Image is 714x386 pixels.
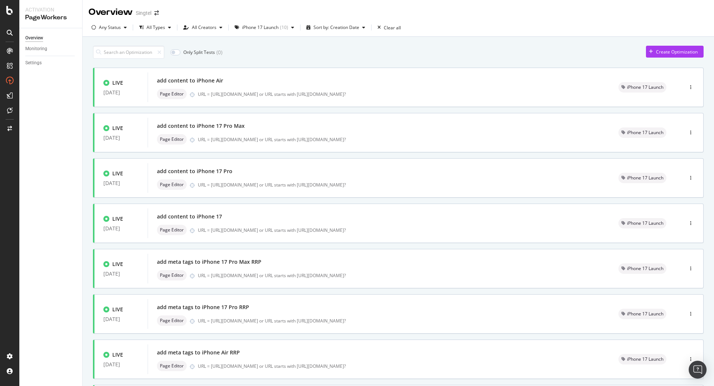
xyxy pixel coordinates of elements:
[198,272,601,279] div: URL = [URL][DOMAIN_NAME] or URL starts with [URL][DOMAIN_NAME]?
[198,363,601,369] div: URL = [URL][DOMAIN_NAME] or URL starts with [URL][DOMAIN_NAME]?
[627,130,663,135] span: iPhone 17 Launch
[147,25,165,30] div: All Types
[89,6,133,19] div: Overview
[25,45,47,53] div: Monitoring
[627,312,663,316] span: iPhone 17 Launch
[627,266,663,271] span: iPhone 17 Launch
[627,176,663,180] span: iPhone 17 Launch
[157,349,240,356] div: add meta tags to iPhone Air RRP
[89,22,130,33] button: Any Status
[112,306,123,313] div: LIVE
[25,45,77,53] a: Monitoring
[627,357,663,361] span: iPhone 17 Launch
[280,25,288,30] div: ( 10 )
[103,135,139,141] div: [DATE]
[157,315,187,326] div: neutral label
[157,258,261,266] div: add meta tags to iPhone 17 Pro Max RRP
[216,49,222,56] div: ( 0 )
[157,168,232,175] div: add content to iPhone 17 Pro
[103,226,139,231] div: [DATE]
[25,13,76,22] div: PageWorkers
[198,182,601,188] div: URL = [URL][DOMAIN_NAME] or URL starts with [URL][DOMAIN_NAME]?
[112,260,123,268] div: LIVE
[157,89,187,99] div: neutral label
[157,122,245,130] div: add content to iPhone 17 Pro Max
[157,270,187,280] div: neutral label
[157,304,249,311] div: add meta tags to iPhone 17 Pro RRP
[112,215,123,223] div: LIVE
[374,22,401,33] button: Clear all
[93,46,164,59] input: Search an Optimization
[103,180,139,186] div: [DATE]
[157,134,187,145] div: neutral label
[627,221,663,226] span: iPhone 17 Launch
[242,25,279,30] div: iPhone 17 Launch
[646,46,704,58] button: Create Optimization
[384,25,401,31] div: Clear all
[627,85,663,90] span: iPhone 17 Launch
[136,22,174,33] button: All Types
[313,25,359,30] div: Sort by: Creation Date
[198,136,601,143] div: URL = [URL][DOMAIN_NAME] or URL starts with [URL][DOMAIN_NAME]?
[25,59,42,67] div: Settings
[160,228,184,232] span: Page Editor
[232,22,297,33] button: iPhone 17 Launch(10)
[25,34,77,42] a: Overview
[112,170,123,177] div: LIVE
[136,9,151,17] div: Singtel
[112,79,123,87] div: LIVE
[103,90,139,95] div: [DATE]
[103,316,139,322] div: [DATE]
[112,124,123,132] div: LIVE
[157,179,187,190] div: neutral label
[157,361,187,371] div: neutral label
[160,92,184,96] span: Page Editor
[112,351,123,359] div: LIVE
[180,22,225,33] button: All Creators
[160,318,184,323] span: Page Editor
[103,271,139,277] div: [DATE]
[157,225,187,235] div: neutral label
[618,218,666,228] div: neutral label
[198,227,601,233] div: URL = [URL][DOMAIN_NAME] or URL starts with [URL][DOMAIN_NAME]?
[618,82,666,93] div: neutral label
[303,22,368,33] button: Sort by: Creation Date
[618,263,666,274] div: neutral label
[618,309,666,319] div: neutral label
[154,10,159,16] div: arrow-right-arrow-left
[689,361,707,379] div: Open Intercom Messenger
[25,34,43,42] div: Overview
[656,49,698,55] div: Create Optimization
[192,25,216,30] div: All Creators
[157,213,222,220] div: add content to iPhone 17
[160,182,184,187] span: Page Editor
[160,273,184,278] span: Page Editor
[618,127,666,138] div: neutral label
[25,6,76,13] div: Activation
[103,361,139,367] div: [DATE]
[198,318,601,324] div: URL = [URL][DOMAIN_NAME] or URL starts with [URL][DOMAIN_NAME]?
[198,91,601,97] div: URL = [URL][DOMAIN_NAME] or URL starts with [URL][DOMAIN_NAME]?
[160,137,184,142] span: Page Editor
[183,49,215,55] div: Only Split Tests
[160,364,184,368] span: Page Editor
[157,77,223,84] div: add content to iPhone Air
[99,25,121,30] div: Any Status
[25,59,77,67] a: Settings
[618,354,666,364] div: neutral label
[618,173,666,183] div: neutral label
